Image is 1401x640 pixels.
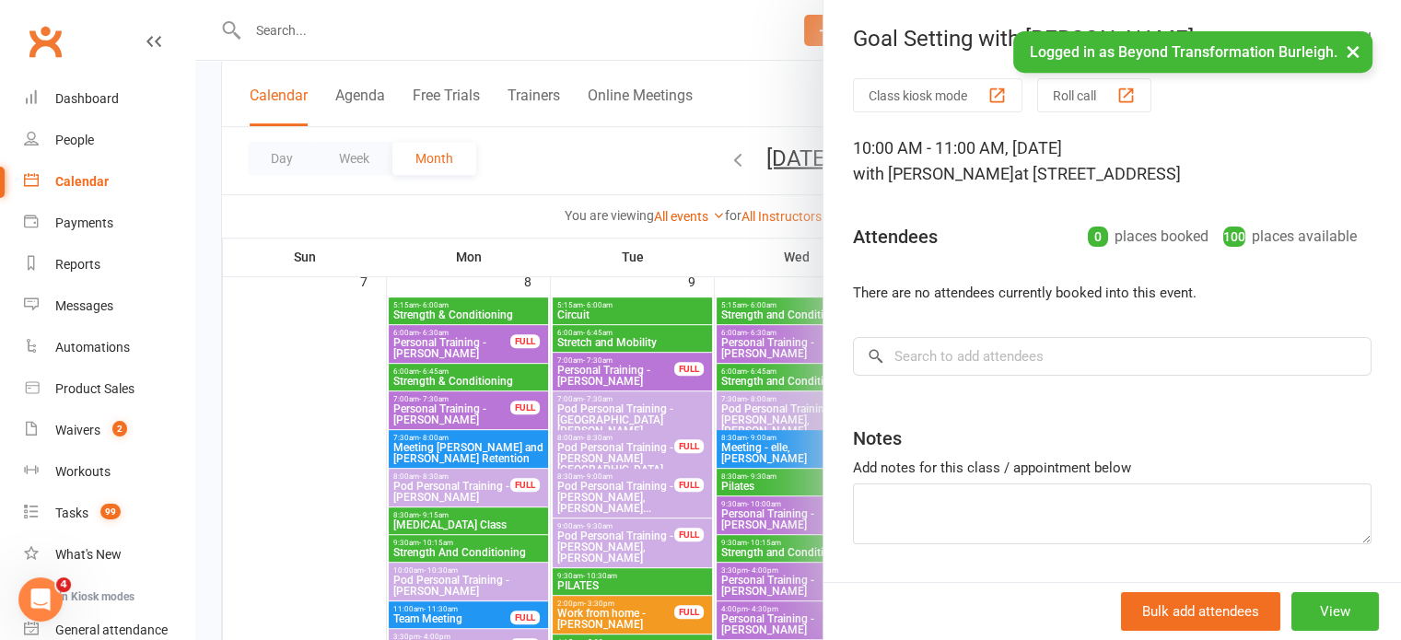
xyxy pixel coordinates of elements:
[853,164,1014,183] span: with [PERSON_NAME]
[1037,78,1151,112] button: Roll call
[1223,224,1357,250] div: places available
[55,340,130,355] div: Automations
[1337,31,1370,71] button: ×
[24,534,194,576] a: What's New
[1291,592,1379,631] button: View
[24,368,194,410] a: Product Sales
[55,298,113,313] div: Messages
[853,78,1022,112] button: Class kiosk mode
[24,203,194,244] a: Payments
[853,425,902,451] div: Notes
[24,327,194,368] a: Automations
[853,282,1372,304] li: There are no attendees currently booked into this event.
[55,133,94,147] div: People
[24,493,194,534] a: Tasks 99
[112,421,127,436] span: 2
[1030,43,1337,61] span: Logged in as Beyond Transformation Burleigh.
[55,215,113,230] div: Payments
[1121,592,1280,631] button: Bulk add attendees
[24,410,194,451] a: Waivers 2
[24,78,194,120] a: Dashboard
[1088,224,1208,250] div: places booked
[853,337,1372,376] input: Search to add attendees
[853,457,1372,479] div: Add notes for this class / appointment below
[1223,227,1245,247] div: 100
[18,577,63,622] iframe: Intercom live chat
[55,623,168,637] div: General attendance
[853,135,1372,187] div: 10:00 AM - 11:00 AM, [DATE]
[24,120,194,161] a: People
[55,464,111,479] div: Workouts
[1088,227,1108,247] div: 0
[55,423,100,437] div: Waivers
[55,547,122,562] div: What's New
[55,174,109,189] div: Calendar
[24,451,194,493] a: Workouts
[22,18,68,64] a: Clubworx
[55,91,119,106] div: Dashboard
[24,244,194,285] a: Reports
[24,285,194,327] a: Messages
[56,577,71,592] span: 4
[853,224,938,250] div: Attendees
[55,257,100,272] div: Reports
[55,506,88,520] div: Tasks
[55,381,134,396] div: Product Sales
[24,161,194,203] a: Calendar
[823,26,1401,52] div: Goal Setting with [PERSON_NAME]
[100,504,121,519] span: 99
[1014,164,1181,183] span: at [STREET_ADDRESS]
